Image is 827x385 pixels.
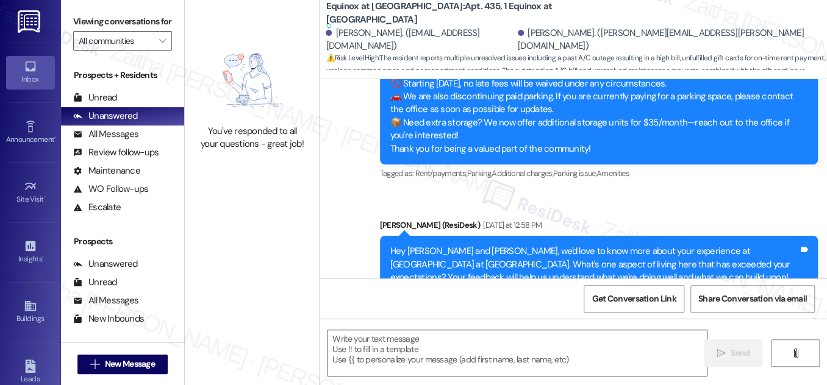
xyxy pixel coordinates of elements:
[73,183,148,196] div: WO Follow-ups
[380,219,818,236] div: [PERSON_NAME] (ResiDesk)
[77,355,168,374] button: New Message
[105,358,155,370] span: New Message
[698,292,807,305] span: Share Conversation via email
[553,168,596,178] span: Parking issue ,
[492,168,553,178] span: Additional charges ,
[592,292,676,305] span: Get Conversation Link
[73,258,138,270] div: Unanswered
[584,285,684,313] button: Get Conversation Link
[54,133,56,142] span: •
[326,52,827,91] span: : The resident reports multiple unresolved issues including a past A/C outage resulting in a high...
[690,285,815,313] button: Share Conversation via email
[198,125,306,151] div: You've responded to all your questions - great job!
[6,56,55,89] a: Inbox
[73,110,138,122] div: Unanswered
[467,168,492,178] span: Parking ,
[390,25,798,155] div: Hi [PERSON_NAME] and [PERSON_NAME], This is an important reminder regarding rent and community up...
[326,27,515,53] div: [PERSON_NAME]. ([EMAIL_ADDRESS][DOMAIN_NAME])
[61,69,184,82] div: Prospects + Residents
[73,294,138,307] div: All Messages
[61,235,184,248] div: Prospects
[6,236,55,269] a: Insights •
[73,313,144,325] div: New Inbounds
[73,276,117,289] div: Unread
[480,219,542,231] div: [DATE] at 12:58 PM
[73,12,172,31] label: Viewing conversations for
[6,295,55,328] a: Buildings
[73,146,159,159] div: Review follow-ups
[201,41,304,118] img: empty-state
[73,164,140,177] div: Maintenance
[6,176,55,209] a: Site Visit •
[326,53,378,63] strong: ⚠️ Risk Level: High
[73,201,121,214] div: Escalate
[704,339,763,367] button: Send
[390,245,798,284] div: Hey [PERSON_NAME] and [PERSON_NAME], we'd love to know more about your experience at [GEOGRAPHIC_...
[42,253,44,261] span: •
[44,193,46,202] span: •
[73,91,117,104] div: Unread
[518,27,818,53] div: [PERSON_NAME]. ([PERSON_NAME][EMAIL_ADDRESS][PERSON_NAME][DOMAIN_NAME])
[73,128,138,141] div: All Messages
[596,168,629,178] span: Amenities
[159,36,166,46] i: 
[90,359,99,369] i: 
[18,10,43,33] img: ResiDesk Logo
[380,164,818,182] div: Tagged as:
[79,31,152,51] input: All communities
[415,168,467,178] span: Rent/payments ,
[731,347,750,359] span: Send
[790,348,800,358] i: 
[717,348,726,358] i: 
